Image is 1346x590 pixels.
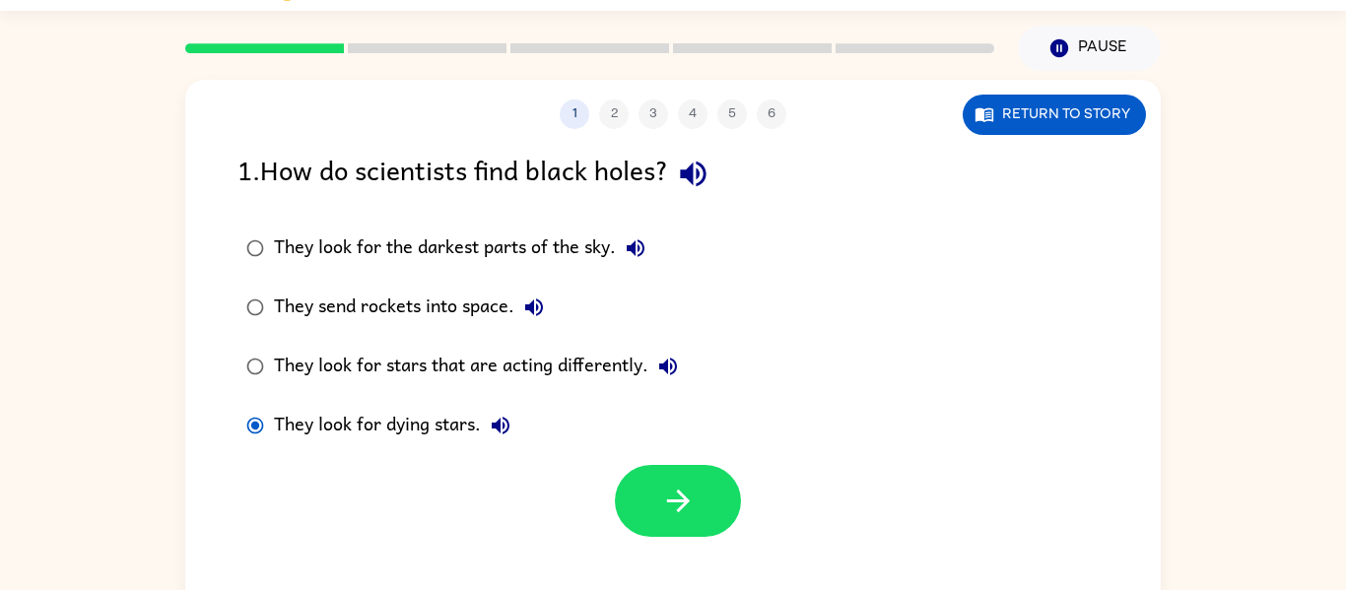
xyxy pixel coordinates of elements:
[274,347,688,386] div: They look for stars that are acting differently.
[274,406,520,445] div: They look for dying stars.
[274,288,554,327] div: They send rockets into space.
[274,229,655,268] div: They look for the darkest parts of the sky.
[963,95,1146,135] button: Return to story
[560,99,589,129] button: 1
[514,288,554,327] button: They send rockets into space.
[237,149,1109,199] div: 1 . How do scientists find black holes?
[616,229,655,268] button: They look for the darkest parts of the sky.
[648,347,688,386] button: They look for stars that are acting differently.
[481,406,520,445] button: They look for dying stars.
[1018,26,1161,71] button: Pause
